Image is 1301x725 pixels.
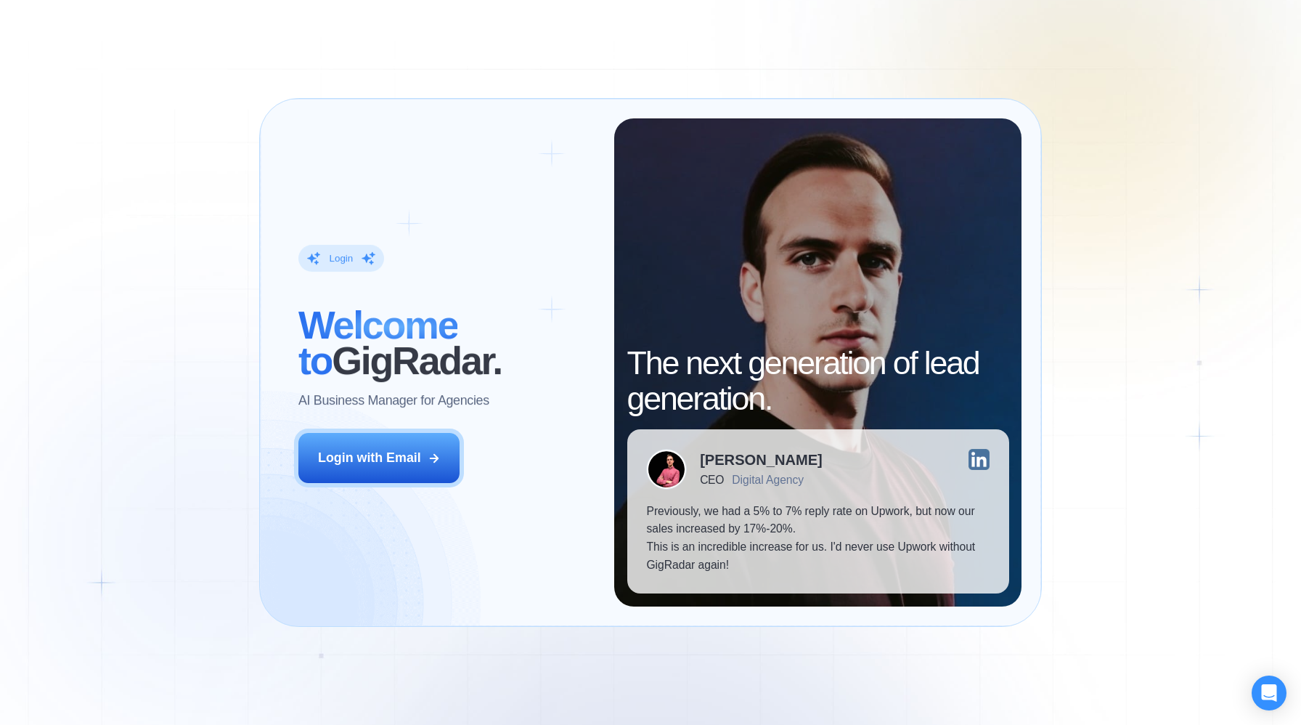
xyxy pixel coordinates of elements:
p: AI Business Manager for Agencies [298,392,489,410]
div: Open Intercom Messenger [1252,676,1286,710]
h2: ‍ GigRadar. [298,307,594,379]
div: [PERSON_NAME] [700,453,823,467]
div: CEO [700,474,724,487]
div: Login [330,251,354,264]
button: Login with Email [298,433,460,483]
div: Digital Agency [732,474,804,487]
div: Login with Email [318,449,421,467]
h2: The next generation of lead generation. [627,345,1009,417]
p: Previously, we had a 5% to 7% reply rate on Upwork, but now our sales increased by 17%-20%. This ... [646,503,989,575]
span: Welcome to [298,303,457,382]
